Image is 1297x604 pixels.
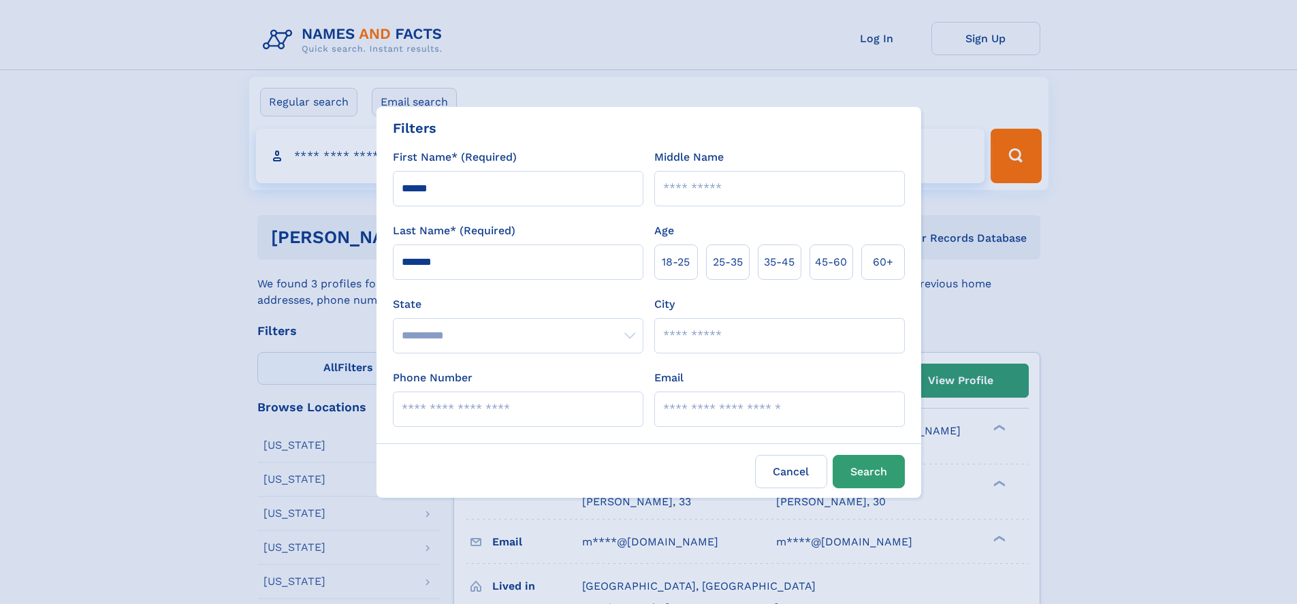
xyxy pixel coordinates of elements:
[654,370,684,386] label: Email
[662,254,690,270] span: 18‑25
[755,455,827,488] label: Cancel
[393,149,517,165] label: First Name* (Required)
[393,223,515,239] label: Last Name* (Required)
[873,254,893,270] span: 60+
[393,296,643,313] label: State
[815,254,847,270] span: 45‑60
[713,254,743,270] span: 25‑35
[393,370,473,386] label: Phone Number
[833,455,905,488] button: Search
[764,254,795,270] span: 35‑45
[393,118,436,138] div: Filters
[654,223,674,239] label: Age
[654,296,675,313] label: City
[654,149,724,165] label: Middle Name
